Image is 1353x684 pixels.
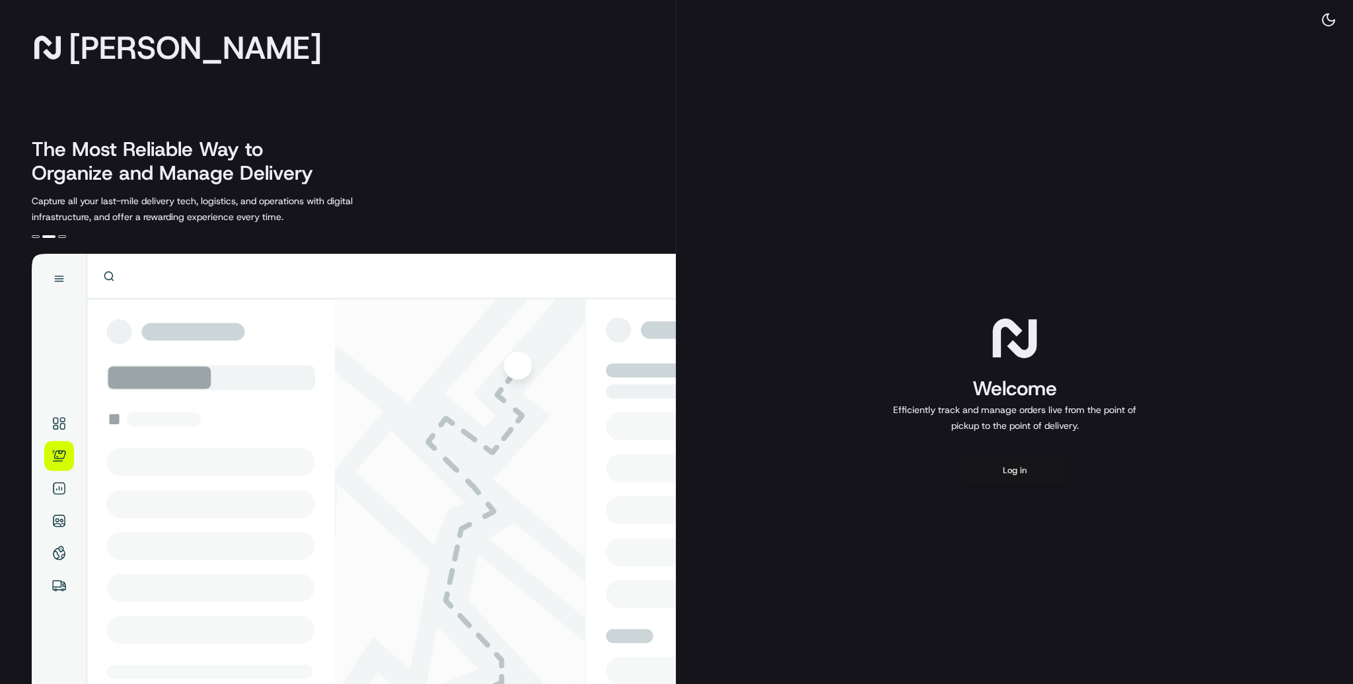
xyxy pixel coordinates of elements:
[888,402,1142,434] p: Efficiently track and manage orders live from the point of pickup to the point of delivery.
[888,375,1142,402] h1: Welcome
[69,34,322,61] span: [PERSON_NAME]
[32,137,328,185] h2: The Most Reliable Way to Organize and Manage Delivery
[962,455,1068,486] button: Log in
[32,193,412,225] p: Capture all your last-mile delivery tech, logistics, and operations with digital infrastructure, ...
